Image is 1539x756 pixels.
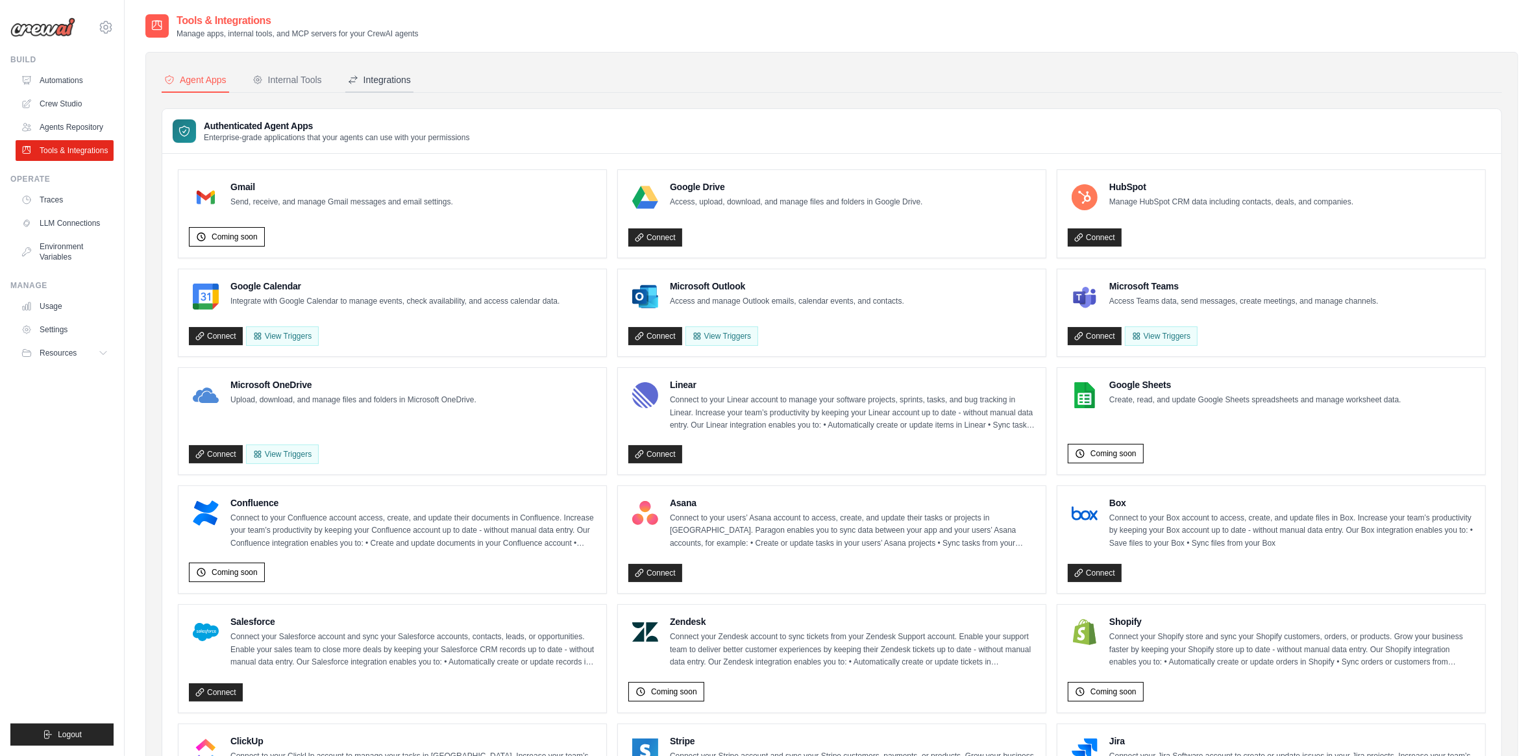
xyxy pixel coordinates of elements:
[345,68,413,93] button: Integrations
[193,184,219,210] img: Gmail Logo
[10,55,114,65] div: Build
[1090,448,1137,459] span: Coming soon
[670,631,1035,669] p: Connect your Zendesk account to sync tickets from your Zendesk Support account. Enable your suppo...
[189,327,243,345] a: Connect
[230,496,596,509] h4: Confluence
[1072,619,1098,645] img: Shopify Logo
[16,343,114,363] button: Resources
[230,196,453,209] p: Send, receive, and manage Gmail messages and email settings.
[670,196,923,209] p: Access, upload, download, and manage files and folders in Google Drive.
[1109,735,1475,748] h4: Jira
[632,284,658,310] img: Microsoft Outlook Logo
[1068,327,1122,345] a: Connect
[1109,631,1475,669] p: Connect your Shopify store and sync your Shopify customers, orders, or products. Grow your busine...
[16,93,114,114] a: Crew Studio
[193,382,219,408] img: Microsoft OneDrive Logo
[16,140,114,161] a: Tools & Integrations
[628,228,682,247] a: Connect
[230,295,560,308] p: Integrate with Google Calendar to manage events, check availability, and access calendar data.
[670,496,1035,509] h4: Asana
[1090,687,1137,697] span: Coming soon
[628,327,682,345] a: Connect
[193,619,219,645] img: Salesforce Logo
[1109,378,1401,391] h4: Google Sheets
[348,73,411,86] div: Integrations
[212,232,258,242] span: Coming soon
[177,13,419,29] h2: Tools & Integrations
[670,615,1035,628] h4: Zendesk
[230,394,476,407] p: Upload, download, and manage files and folders in Microsoft OneDrive.
[670,180,923,193] h4: Google Drive
[246,445,319,464] : View Triggers
[1072,284,1098,310] img: Microsoft Teams Logo
[16,213,114,234] a: LLM Connections
[16,117,114,138] a: Agents Repository
[670,512,1035,550] p: Connect to your users’ Asana account to access, create, and update their tasks or projects in [GE...
[1109,295,1379,308] p: Access Teams data, send messages, create meetings, and manage channels.
[1109,180,1353,193] h4: HubSpot
[632,184,658,210] img: Google Drive Logo
[10,724,114,746] button: Logout
[16,189,114,210] a: Traces
[230,735,596,748] h4: ClickUp
[252,73,322,86] div: Internal Tools
[670,378,1035,391] h4: Linear
[230,280,560,293] h4: Google Calendar
[1072,382,1098,408] img: Google Sheets Logo
[1109,512,1475,550] p: Connect to your Box account to access, create, and update files in Box. Increase your team’s prod...
[189,683,243,701] a: Connect
[632,500,658,526] img: Asana Logo
[212,567,258,578] span: Coming soon
[177,29,419,39] p: Manage apps, internal tools, and MCP servers for your CrewAI agents
[246,326,319,346] button: View Triggers
[193,284,219,310] img: Google Calendar Logo
[670,295,904,308] p: Access and manage Outlook emails, calendar events, and contacts.
[1109,615,1475,628] h4: Shopify
[670,735,1035,748] h4: Stripe
[1109,196,1353,209] p: Manage HubSpot CRM data including contacts, deals, and companies.
[230,378,476,391] h4: Microsoft OneDrive
[164,73,227,86] div: Agent Apps
[204,119,470,132] h3: Authenticated Agent Apps
[10,18,75,37] img: Logo
[632,382,658,408] img: Linear Logo
[250,68,325,93] button: Internal Tools
[230,615,596,628] h4: Salesforce
[16,319,114,340] a: Settings
[16,236,114,267] a: Environment Variables
[1125,326,1198,346] : View Triggers
[632,619,658,645] img: Zendesk Logo
[40,348,77,358] span: Resources
[651,687,697,697] span: Coming soon
[670,394,1035,432] p: Connect to your Linear account to manage your software projects, sprints, tasks, and bug tracking...
[1109,496,1475,509] h4: Box
[16,70,114,91] a: Automations
[162,68,229,93] button: Agent Apps
[10,174,114,184] div: Operate
[16,296,114,317] a: Usage
[230,512,596,550] p: Connect to your Confluence account access, create, and update their documents in Confluence. Incr...
[1109,280,1379,293] h4: Microsoft Teams
[670,280,904,293] h4: Microsoft Outlook
[685,326,758,346] : View Triggers
[230,180,453,193] h4: Gmail
[1072,500,1098,526] img: Box Logo
[628,564,682,582] a: Connect
[1068,564,1122,582] a: Connect
[204,132,470,143] p: Enterprise-grade applications that your agents can use with your permissions
[628,445,682,463] a: Connect
[193,500,219,526] img: Confluence Logo
[58,729,82,740] span: Logout
[10,280,114,291] div: Manage
[1068,228,1122,247] a: Connect
[1072,184,1098,210] img: HubSpot Logo
[230,631,596,669] p: Connect your Salesforce account and sync your Salesforce accounts, contacts, leads, or opportunit...
[1109,394,1401,407] p: Create, read, and update Google Sheets spreadsheets and manage worksheet data.
[189,445,243,463] a: Connect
